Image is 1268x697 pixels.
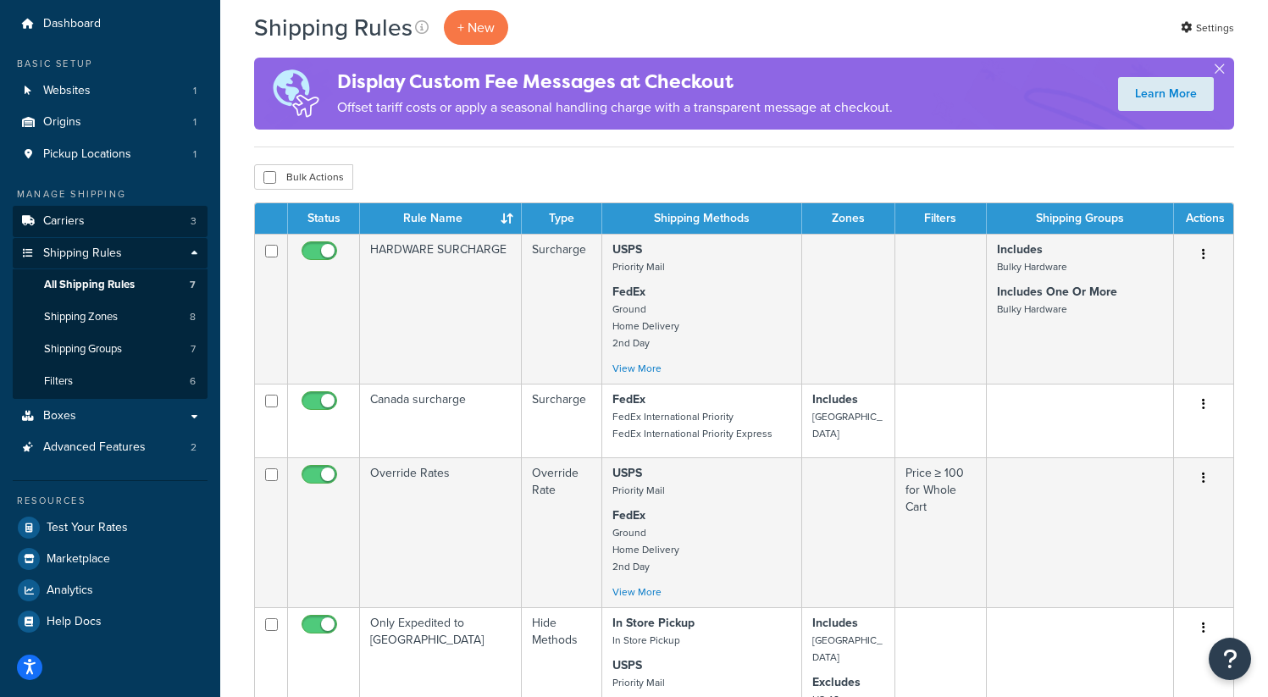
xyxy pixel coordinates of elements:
small: Bulky Hardware [997,259,1067,274]
a: Advanced Features 2 [13,432,208,463]
strong: USPS [612,464,642,482]
strong: Includes One Or More [997,283,1117,301]
small: [GEOGRAPHIC_DATA] [812,633,883,665]
li: Advanced Features [13,432,208,463]
span: Help Docs [47,615,102,629]
div: Resources [13,494,208,508]
span: Boxes [43,409,76,423]
h1: Shipping Rules [254,11,413,44]
button: Open Resource Center [1209,638,1251,680]
th: Type [522,203,602,234]
span: Shipping Groups [44,342,122,357]
td: Surcharge [522,384,602,457]
a: Dashboard [13,8,208,40]
span: Origins [43,115,81,130]
small: Priority Mail [612,483,665,498]
a: Shipping Zones 8 [13,301,208,333]
span: 3 [191,214,197,229]
strong: Includes [997,241,1043,258]
th: Status [288,203,360,234]
span: Analytics [47,584,93,598]
a: Pickup Locations 1 [13,139,208,170]
a: Help Docs [13,606,208,637]
h4: Display Custom Fee Messages at Checkout [337,68,893,96]
button: Bulk Actions [254,164,353,190]
strong: USPS [612,656,642,674]
span: 2 [191,440,197,455]
strong: USPS [612,241,642,258]
span: Pickup Locations [43,147,131,162]
li: Pickup Locations [13,139,208,170]
th: Shipping Methods [602,203,803,234]
span: Shipping Rules [43,246,122,261]
span: 8 [190,310,196,324]
small: In Store Pickup [612,633,680,648]
a: Marketplace [13,544,208,574]
a: Websites 1 [13,75,208,107]
strong: In Store Pickup [612,614,695,632]
strong: FedEx [612,283,645,301]
th: Zones [802,203,894,234]
strong: Includes [812,614,858,632]
strong: Includes [812,390,858,408]
span: All Shipping Rules [44,278,135,292]
a: View More [612,361,662,376]
small: FedEx International Priority FedEx International Priority Express [612,409,772,441]
small: [GEOGRAPHIC_DATA] [812,409,883,441]
span: 7 [190,278,196,292]
td: Price ≥ 100 for Whole Cart [895,457,987,607]
a: Test Your Rates [13,512,208,543]
li: All Shipping Rules [13,269,208,301]
div: Manage Shipping [13,187,208,202]
p: Offset tariff costs or apply a seasonal handling charge with a transparent message at checkout. [337,96,893,119]
a: Carriers 3 [13,206,208,237]
small: Priority Mail [612,675,665,690]
td: Override Rates [360,457,522,607]
img: duties-banner-06bc72dcb5fe05cb3f9472aba00be2ae8eb53ab6f0d8bb03d382ba314ac3c341.png [254,58,337,130]
a: Learn More [1118,77,1214,111]
div: Basic Setup [13,57,208,71]
a: Origins 1 [13,107,208,138]
td: Override Rate [522,457,602,607]
li: Filters [13,366,208,397]
strong: Excludes [812,673,861,691]
li: Shipping Groups [13,334,208,365]
li: Shipping Rules [13,238,208,399]
a: Filters 6 [13,366,208,397]
th: Filters [895,203,987,234]
li: Boxes [13,401,208,432]
span: Dashboard [43,17,101,31]
th: Rule Name : activate to sort column ascending [360,203,522,234]
a: View More [612,584,662,600]
td: Surcharge [522,234,602,384]
li: Origins [13,107,208,138]
span: 1 [193,115,197,130]
small: Ground Home Delivery 2nd Day [612,301,679,351]
small: Ground Home Delivery 2nd Day [612,525,679,574]
span: 1 [193,84,197,98]
a: Analytics [13,575,208,606]
span: Shipping Zones [44,310,118,324]
li: Websites [13,75,208,107]
span: 7 [191,342,196,357]
th: Actions [1174,203,1233,234]
a: Shipping Groups 7 [13,334,208,365]
td: Canada surcharge [360,384,522,457]
span: 1 [193,147,197,162]
td: HARDWARE SURCHARGE [360,234,522,384]
span: Advanced Features [43,440,146,455]
strong: FedEx [612,506,645,524]
li: Carriers [13,206,208,237]
span: Marketplace [47,552,110,567]
li: Shipping Zones [13,301,208,333]
a: Settings [1181,16,1234,40]
span: Websites [43,84,91,98]
span: Test Your Rates [47,521,128,535]
a: Shipping Rules [13,238,208,269]
th: Shipping Groups [987,203,1174,234]
small: Bulky Hardware [997,301,1067,317]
